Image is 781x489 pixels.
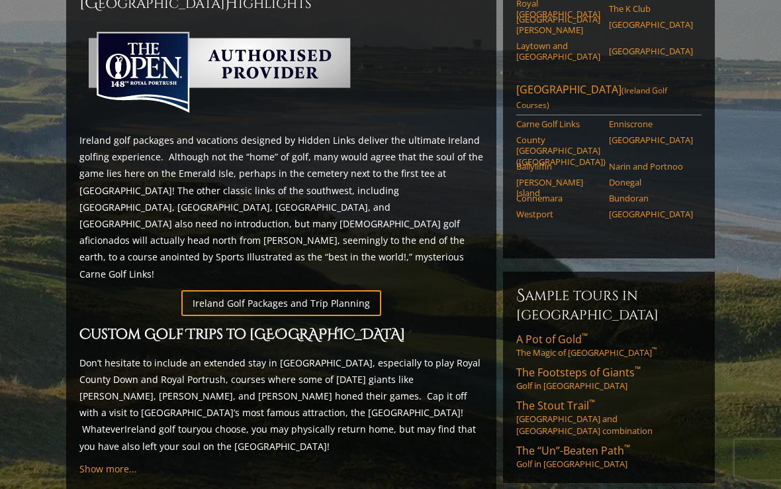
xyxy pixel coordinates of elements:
a: Westport [516,209,600,220]
p: Ireland golf packages and vacations designed by Hidden Links deliver the ultimate Ireland golfing... [79,133,483,283]
span: The Stout Trail [516,399,595,413]
a: [GEOGRAPHIC_DATA][PERSON_NAME] [516,15,600,36]
a: Connemara [516,193,600,204]
a: Show more... [79,463,137,476]
a: The K Club [609,4,693,15]
a: Donegal [609,178,693,188]
a: [GEOGRAPHIC_DATA] [609,135,693,146]
h6: Sample Tours in [GEOGRAPHIC_DATA] [516,286,702,325]
sup: ™ [652,347,657,355]
span: The Footsteps of Giants [516,366,641,380]
sup: ™ [624,443,630,454]
a: Narin and Portnoo [609,162,693,172]
sup: ™ [589,398,595,409]
a: [GEOGRAPHIC_DATA](Ireland Golf Courses) [516,83,702,116]
a: The Stout Trail™[GEOGRAPHIC_DATA] and [GEOGRAPHIC_DATA] combination [516,399,702,437]
span: The “Un”-Beaten Path [516,444,630,459]
sup: ™ [582,331,588,343]
a: [PERSON_NAME] Island [516,178,600,199]
sup: ™ [635,364,641,376]
a: Enniscrone [609,119,693,130]
a: Laytown and [GEOGRAPHIC_DATA] [516,41,600,63]
a: [GEOGRAPHIC_DATA] [609,209,693,220]
h2: Custom Golf Trips to [GEOGRAPHIC_DATA] [79,325,483,347]
a: Carne Golf Links [516,119,600,130]
a: County [GEOGRAPHIC_DATA] ([GEOGRAPHIC_DATA]) [516,135,600,168]
a: Bundoran [609,193,693,204]
a: [GEOGRAPHIC_DATA] [609,46,693,57]
a: A Pot of Gold™The Magic of [GEOGRAPHIC_DATA]™ [516,333,702,359]
a: Ireland Golf Packages and Trip Planning [181,291,381,317]
a: Ballyliffin [516,162,600,172]
a: The “Un”-Beaten Path™Golf in [GEOGRAPHIC_DATA] [516,444,702,470]
p: Don’t hesitate to include an extended stay in [GEOGRAPHIC_DATA], especially to play Royal County ... [79,355,483,455]
a: Ireland golf tour [124,423,197,436]
a: The Footsteps of Giants™Golf in [GEOGRAPHIC_DATA] [516,366,702,392]
span: A Pot of Gold [516,333,588,347]
a: [GEOGRAPHIC_DATA] [609,20,693,30]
